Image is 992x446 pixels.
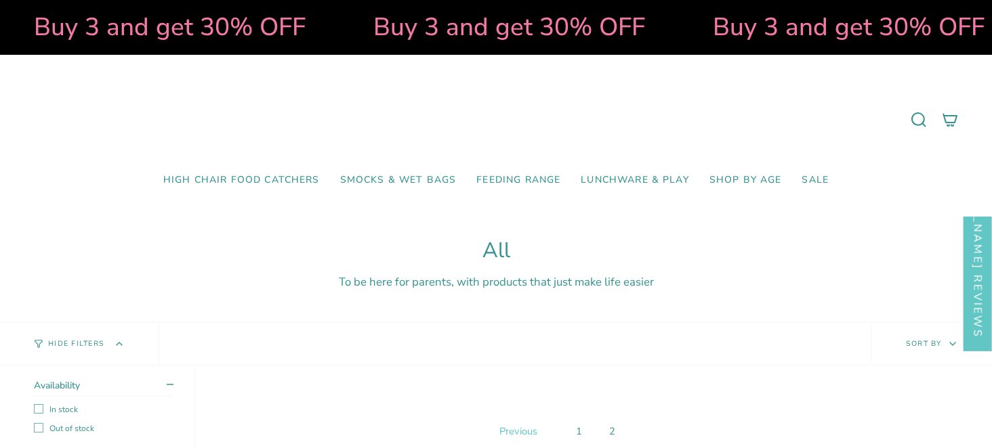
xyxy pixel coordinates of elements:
a: SALE [791,164,839,196]
span: To be here for parents, with products that just make life easier [339,274,654,290]
a: Shop by Age [699,164,792,196]
a: Previous [496,421,541,441]
a: 2 [604,422,621,441]
a: 1 [571,422,587,441]
span: Smocks & Wet Bags [340,175,457,186]
span: Availability [34,379,80,392]
label: Out of stock [34,423,173,434]
span: Shop by Age [709,175,782,186]
span: Sort by [906,338,942,349]
summary: Availability [34,379,173,396]
a: Mumma’s Little Helpers [379,75,613,164]
span: Previous [499,424,537,438]
span: Lunchware & Play [581,175,688,186]
strong: Buy 3 and get 30% OFF [678,10,950,44]
span: High Chair Food Catchers [163,175,320,186]
a: Feeding Range [466,164,571,196]
strong: Buy 3 and get 30% OFF [339,10,611,44]
span: SALE [802,175,829,186]
span: Hide Filters [48,340,104,348]
a: Smocks & Wet Bags [330,164,467,196]
button: Sort by [871,323,992,365]
label: In stock [34,404,173,415]
a: High Chair Food Catchers [153,164,330,196]
a: Lunchware & Play [571,164,699,196]
span: Feeding Range [476,175,560,186]
div: Click to open Judge.me floating reviews tab [964,124,992,351]
h1: All [34,238,958,263]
